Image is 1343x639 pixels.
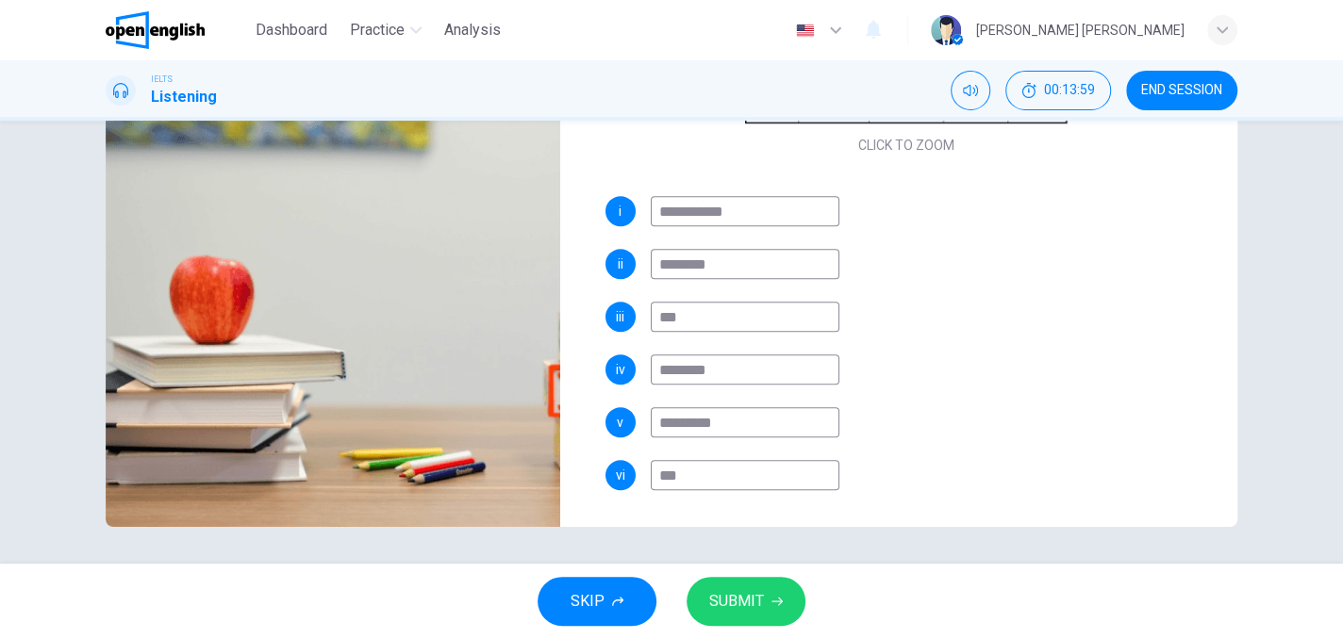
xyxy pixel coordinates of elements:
[976,19,1185,41] div: [PERSON_NAME] [PERSON_NAME]
[951,71,990,110] div: Mute
[151,86,217,108] h1: Listening
[931,15,961,45] img: Profile picture
[1005,71,1111,110] div: Hide
[350,19,405,41] span: Practice
[617,416,623,429] span: v
[538,577,656,626] button: SKIP
[619,205,622,218] span: i
[793,24,817,38] img: en
[342,13,429,47] button: Practice
[106,11,205,49] img: OpenEnglish logo
[709,588,764,614] span: SUBMIT
[616,363,625,376] span: iv
[106,11,248,49] a: OpenEnglish logo
[616,468,625,482] span: vi
[256,19,327,41] span: Dashboard
[248,13,335,47] button: Dashboard
[1126,71,1237,110] button: END SESSION
[151,73,173,86] span: IELTS
[437,13,508,47] button: Analysis
[571,588,605,614] span: SKIP
[618,257,623,270] span: ii
[444,19,501,41] span: Analysis
[687,577,805,626] button: SUBMIT
[1005,71,1111,110] button: 00:13:59
[1044,83,1095,98] span: 00:13:59
[616,310,624,323] span: iii
[106,68,560,527] img: Effects of Reducing Class Sizes
[1141,83,1222,98] span: END SESSION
